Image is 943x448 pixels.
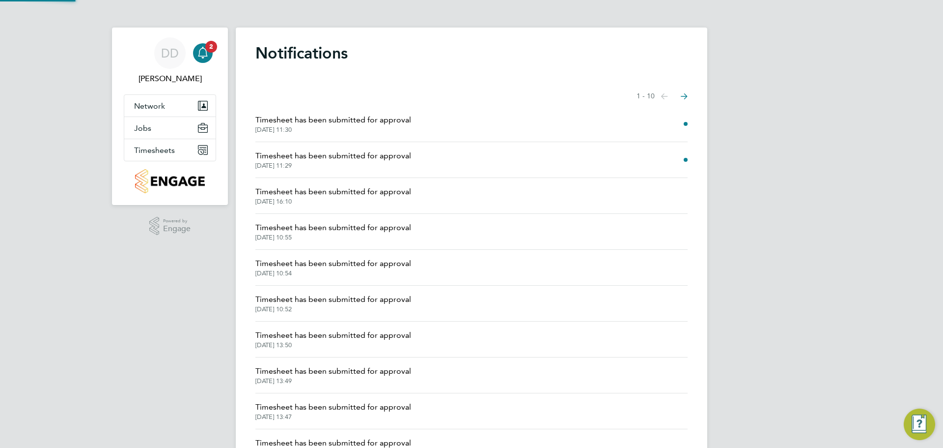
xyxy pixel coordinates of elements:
[255,222,411,234] span: Timesheet has been submitted for approval
[255,329,411,349] a: Timesheet has been submitted for approval[DATE] 13:50
[134,101,165,111] span: Network
[124,37,216,85] a: DD[PERSON_NAME]
[255,150,411,162] span: Timesheet has been submitted for approval
[255,114,411,134] a: Timesheet has been submitted for approval[DATE] 11:30
[255,150,411,170] a: Timesheet has been submitted for approval[DATE] 11:29
[255,413,411,421] span: [DATE] 13:47
[255,162,411,170] span: [DATE] 11:29
[255,365,411,385] a: Timesheet has been submitted for approval[DATE] 13:49
[193,37,213,69] a: 2
[161,47,179,60] span: DD
[255,305,411,313] span: [DATE] 10:52
[255,43,688,63] h1: Notifications
[255,365,411,377] span: Timesheet has been submitted for approval
[255,294,411,313] a: Timesheet has been submitted for approval[DATE] 10:52
[134,146,175,155] span: Timesheets
[124,139,216,161] button: Timesheets
[255,222,411,241] a: Timesheet has been submitted for approval[DATE] 10:55
[124,169,216,193] a: Go to home page
[255,377,411,385] span: [DATE] 13:49
[255,294,411,305] span: Timesheet has been submitted for approval
[255,329,411,341] span: Timesheet has been submitted for approval
[637,91,655,101] span: 1 - 10
[255,401,411,421] a: Timesheet has been submitted for approval[DATE] 13:47
[255,126,411,134] span: [DATE] 11:30
[255,269,411,277] span: [DATE] 10:54
[255,258,411,277] a: Timesheet has been submitted for approval[DATE] 10:54
[112,28,228,205] nav: Main navigation
[255,114,411,126] span: Timesheet has been submitted for approval
[255,258,411,269] span: Timesheet has been submitted for approval
[255,198,411,206] span: [DATE] 16:10
[255,341,411,349] span: [DATE] 13:50
[904,409,935,440] button: Engage Resource Center
[135,169,204,193] img: countryside-properties-logo-retina.png
[255,234,411,241] span: [DATE] 10:55
[637,87,688,106] nav: Select page of notifications list
[255,401,411,413] span: Timesheet has been submitted for approval
[205,41,217,53] span: 2
[255,186,411,198] span: Timesheet has been submitted for approval
[124,117,216,139] button: Jobs
[124,95,216,117] button: Network
[149,217,191,236] a: Powered byEngage
[124,73,216,85] span: Dan Daykin
[163,217,191,225] span: Powered by
[134,123,151,133] span: Jobs
[255,186,411,206] a: Timesheet has been submitted for approval[DATE] 16:10
[163,225,191,233] span: Engage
